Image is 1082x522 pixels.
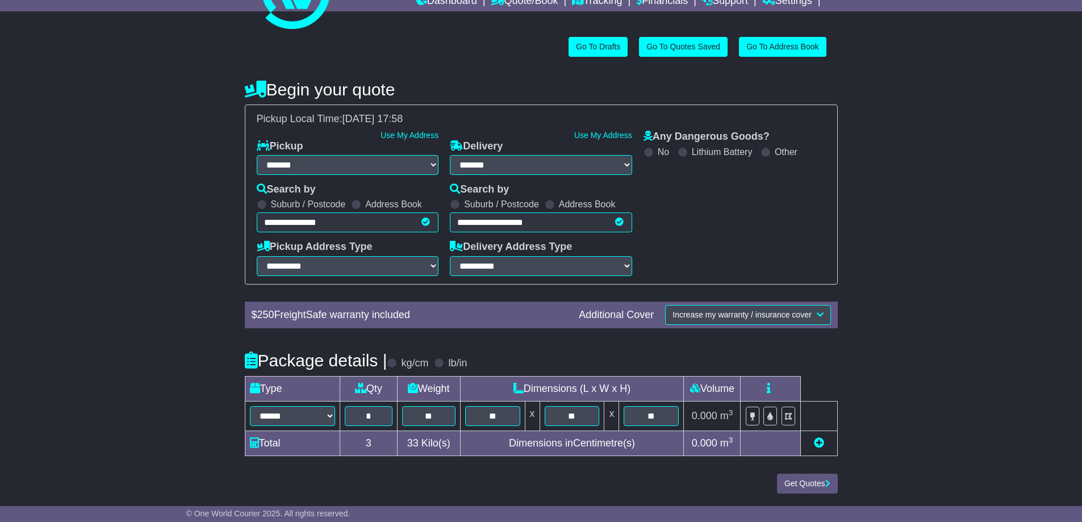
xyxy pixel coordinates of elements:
a: Go To Quotes Saved [639,37,728,57]
sup: 3 [729,408,733,417]
td: Qty [340,376,397,401]
span: m [720,410,733,421]
label: Delivery [450,140,503,153]
label: kg/cm [401,357,428,370]
td: Weight [397,376,460,401]
div: $ FreightSafe warranty included [246,309,574,321]
label: No [658,147,669,157]
td: x [525,401,540,431]
span: 250 [257,309,274,320]
span: 0.000 [692,410,717,421]
span: © One World Courier 2025. All rights reserved. [186,509,350,518]
span: m [720,437,733,449]
label: Suburb / Postcode [464,199,539,210]
a: Use My Address [381,131,438,140]
td: Dimensions in Centimetre(s) [460,431,684,456]
label: Address Book [559,199,616,210]
a: Add new item [814,437,824,449]
label: Other [775,147,797,157]
td: Kilo(s) [397,431,460,456]
td: 3 [340,431,397,456]
button: Get Quotes [777,474,838,494]
td: x [604,401,619,431]
button: Increase my warranty / insurance cover [665,305,830,325]
a: Go To Address Book [739,37,826,57]
span: 0.000 [692,437,717,449]
label: Suburb / Postcode [271,199,346,210]
td: Dimensions (L x W x H) [460,376,684,401]
td: Total [245,431,340,456]
label: Pickup Address Type [257,241,373,253]
span: 33 [407,437,419,449]
div: Pickup Local Time: [251,113,832,126]
td: Type [245,376,340,401]
label: Lithium Battery [692,147,753,157]
sup: 3 [729,436,733,444]
label: lb/in [448,357,467,370]
label: Address Book [365,199,422,210]
label: Pickup [257,140,303,153]
span: [DATE] 17:58 [342,113,403,124]
div: Additional Cover [573,309,659,321]
label: Search by [450,183,509,196]
label: Delivery Address Type [450,241,572,253]
h4: Package details | [245,351,387,370]
a: Go To Drafts [569,37,628,57]
a: Use My Address [574,131,632,140]
label: Search by [257,183,316,196]
h4: Begin your quote [245,80,838,99]
td: Volume [684,376,741,401]
span: Increase my warranty / insurance cover [672,310,811,319]
label: Any Dangerous Goods? [644,131,770,143]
